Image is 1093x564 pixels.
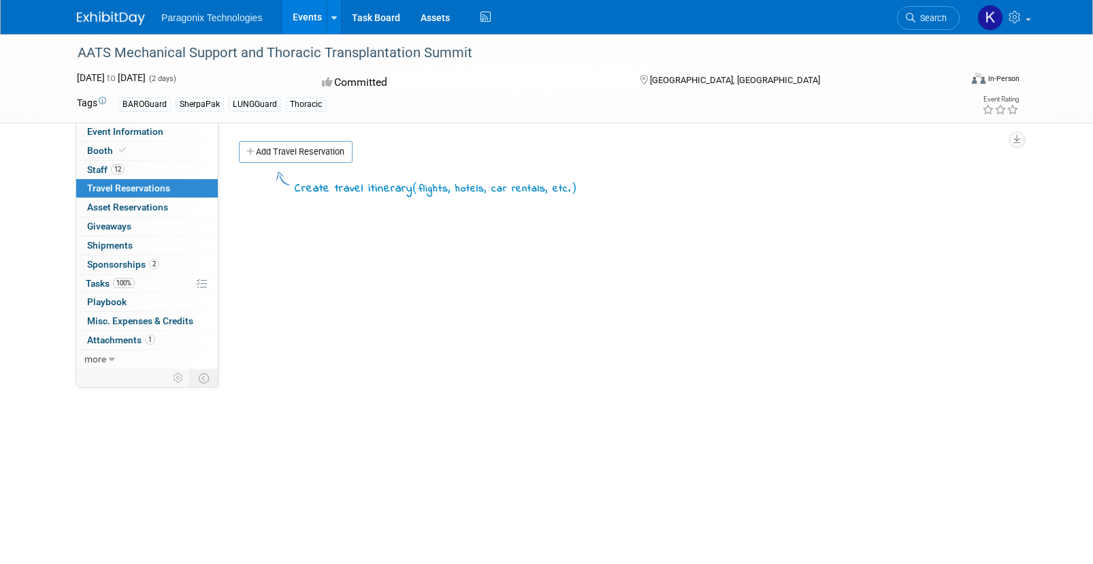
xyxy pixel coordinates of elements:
[76,350,218,369] a: more
[111,164,125,174] span: 12
[118,97,171,112] div: BAROGuard
[318,71,619,95] div: Committed
[972,73,985,84] img: Format-Inperson.png
[239,141,353,163] a: Add Travel Reservation
[161,12,262,23] span: Paragonix Technologies
[76,275,218,293] a: Tasks100%
[879,71,1019,91] div: Event Format
[286,97,326,112] div: Thoracic
[73,41,939,65] div: AATS Mechanical Support and Thoracic Transplantation Summit
[113,278,135,288] span: 100%
[148,74,176,83] span: (2 days)
[87,259,159,270] span: Sponsorships
[191,369,218,387] td: Toggle Event Tabs
[87,221,131,232] span: Giveaways
[977,5,1003,31] img: Krista Paplaczyk
[149,259,159,269] span: 2
[988,74,1019,84] div: In-Person
[76,142,218,160] a: Booth
[650,75,820,85] span: [GEOGRAPHIC_DATA], [GEOGRAPHIC_DATA]
[76,236,218,255] a: Shipments
[76,255,218,274] a: Sponsorships2
[915,13,947,23] span: Search
[897,6,960,30] a: Search
[87,145,129,156] span: Booth
[76,331,218,349] a: Attachments1
[76,161,218,179] a: Staff12
[87,202,168,213] span: Asset Reservations
[87,315,193,326] span: Misc. Expenses & Credits
[229,97,281,112] div: LUNGGuard
[571,181,577,194] span: )
[176,97,224,112] div: SherpaPak
[86,278,135,289] span: Tasks
[77,12,145,25] img: ExhibitDay
[982,96,1019,103] div: Event Rating
[87,126,163,137] span: Event Information
[77,96,106,112] td: Tags
[76,312,218,330] a: Misc. Expenses & Credits
[145,334,155,345] span: 1
[87,240,133,251] span: Shipments
[87,183,170,193] span: Travel Reservations
[76,293,218,311] a: Playbook
[76,217,218,236] a: Giveaways
[87,164,125,175] span: Staff
[84,354,106,364] span: more
[77,72,146,83] span: [DATE] [DATE]
[87,334,155,345] span: Attachments
[167,369,191,387] td: Personalize Event Tab Strip
[412,181,419,194] span: (
[105,72,118,83] span: to
[76,179,218,198] a: Travel Reservations
[295,179,577,198] div: Create travel itinerary
[419,181,571,196] span: flights, hotels, car rentals, etc.
[76,198,218,217] a: Asset Reservations
[76,123,218,141] a: Event Information
[119,146,126,154] i: Booth reservation complete
[87,296,127,307] span: Playbook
